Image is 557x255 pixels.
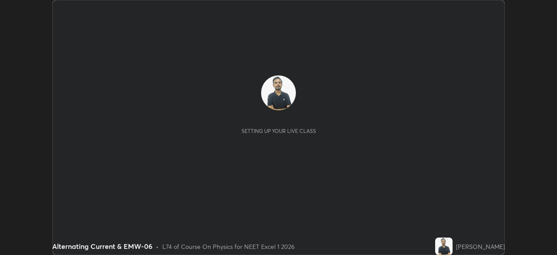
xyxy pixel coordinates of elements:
[242,128,316,134] div: Setting up your live class
[456,242,505,251] div: [PERSON_NAME]
[52,241,152,252] div: Alternating Current & EMW-06
[156,242,159,251] div: •
[261,75,296,110] img: af35316ec30b409ca55988c56db82ca0.jpg
[162,242,295,251] div: L74 of Course On Physics for NEET Excel 1 2026
[435,238,453,255] img: af35316ec30b409ca55988c56db82ca0.jpg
